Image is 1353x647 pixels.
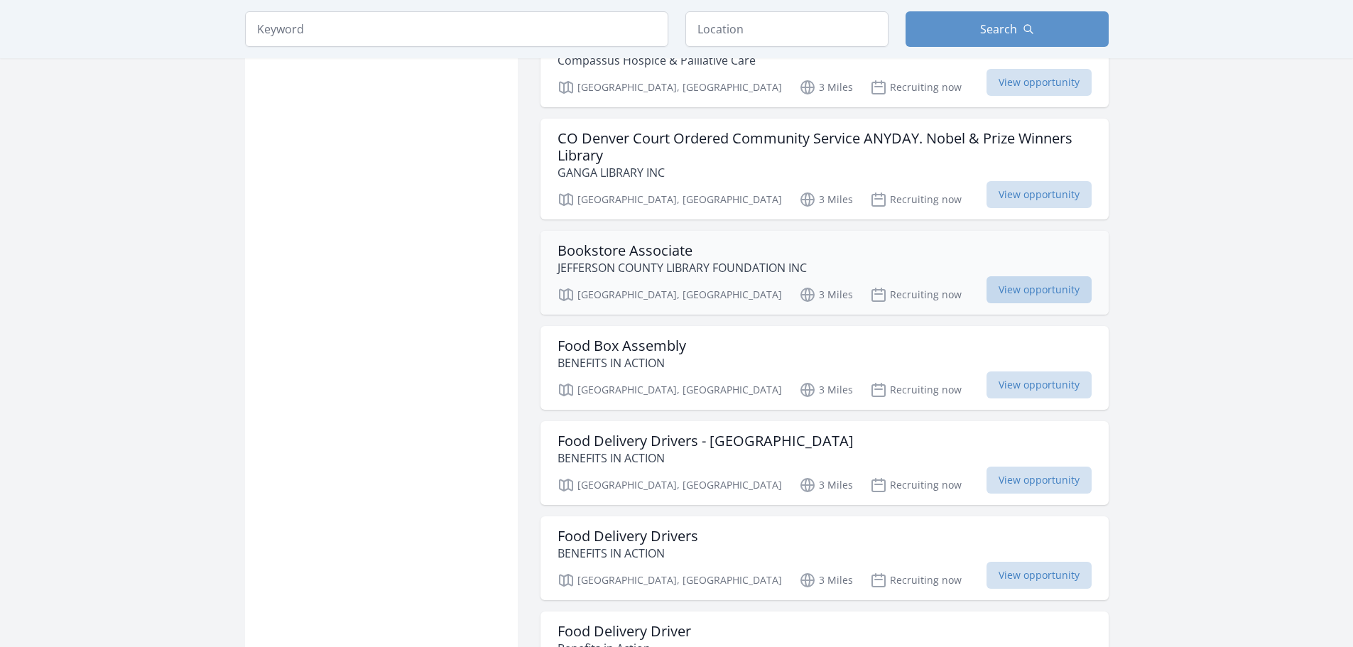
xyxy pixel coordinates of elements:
[799,191,853,208] p: 3 Miles
[558,528,698,545] h3: Food Delivery Drivers
[980,21,1017,38] span: Search
[558,381,782,398] p: [GEOGRAPHIC_DATA], [GEOGRAPHIC_DATA]
[987,181,1092,208] span: View opportunity
[870,79,962,96] p: Recruiting now
[558,259,807,276] p: JEFFERSON COUNTY LIBRARY FOUNDATION INC
[558,572,782,589] p: [GEOGRAPHIC_DATA], [GEOGRAPHIC_DATA]
[558,623,691,640] h3: Food Delivery Driver
[245,11,668,47] input: Keyword
[558,242,807,259] h3: Bookstore Associate
[540,516,1109,600] a: Food Delivery Drivers BENEFITS IN ACTION [GEOGRAPHIC_DATA], [GEOGRAPHIC_DATA] 3 Miles Recruiting ...
[540,421,1109,505] a: Food Delivery Drivers - [GEOGRAPHIC_DATA] BENEFITS IN ACTION [GEOGRAPHIC_DATA], [GEOGRAPHIC_DATA]...
[906,11,1109,47] button: Search
[558,450,854,467] p: BENEFITS IN ACTION
[558,433,854,450] h3: Food Delivery Drivers - [GEOGRAPHIC_DATA]
[799,381,853,398] p: 3 Miles
[799,477,853,494] p: 3 Miles
[558,286,782,303] p: [GEOGRAPHIC_DATA], [GEOGRAPHIC_DATA]
[987,467,1092,494] span: View opportunity
[540,23,1109,107] a: Hospice Companion Volunteer Wanted for Lakewood Area- F Compassus Hospice & Palliative Care [GEOG...
[558,79,782,96] p: [GEOGRAPHIC_DATA], [GEOGRAPHIC_DATA]
[987,69,1092,96] span: View opportunity
[558,164,1092,181] p: GANGA LIBRARY INC
[870,191,962,208] p: Recruiting now
[987,562,1092,589] span: View opportunity
[799,572,853,589] p: 3 Miles
[870,286,962,303] p: Recruiting now
[987,371,1092,398] span: View opportunity
[799,286,853,303] p: 3 Miles
[558,545,698,562] p: BENEFITS IN ACTION
[558,477,782,494] p: [GEOGRAPHIC_DATA], [GEOGRAPHIC_DATA]
[870,477,962,494] p: Recruiting now
[799,79,853,96] p: 3 Miles
[558,130,1092,164] h3: CO Denver Court Ordered Community Service ANYDAY. Nobel & Prize Winners Library
[987,276,1092,303] span: View opportunity
[558,191,782,208] p: [GEOGRAPHIC_DATA], [GEOGRAPHIC_DATA]
[558,52,955,69] p: Compassus Hospice & Palliative Care
[540,231,1109,315] a: Bookstore Associate JEFFERSON COUNTY LIBRARY FOUNDATION INC [GEOGRAPHIC_DATA], [GEOGRAPHIC_DATA] ...
[870,381,962,398] p: Recruiting now
[558,337,686,354] h3: Food Box Assembly
[870,572,962,589] p: Recruiting now
[685,11,889,47] input: Location
[540,119,1109,219] a: CO Denver Court Ordered Community Service ANYDAY. Nobel & Prize Winners Library GANGA LIBRARY INC...
[540,326,1109,410] a: Food Box Assembly BENEFITS IN ACTION [GEOGRAPHIC_DATA], [GEOGRAPHIC_DATA] 3 Miles Recruiting now ...
[558,354,686,371] p: BENEFITS IN ACTION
